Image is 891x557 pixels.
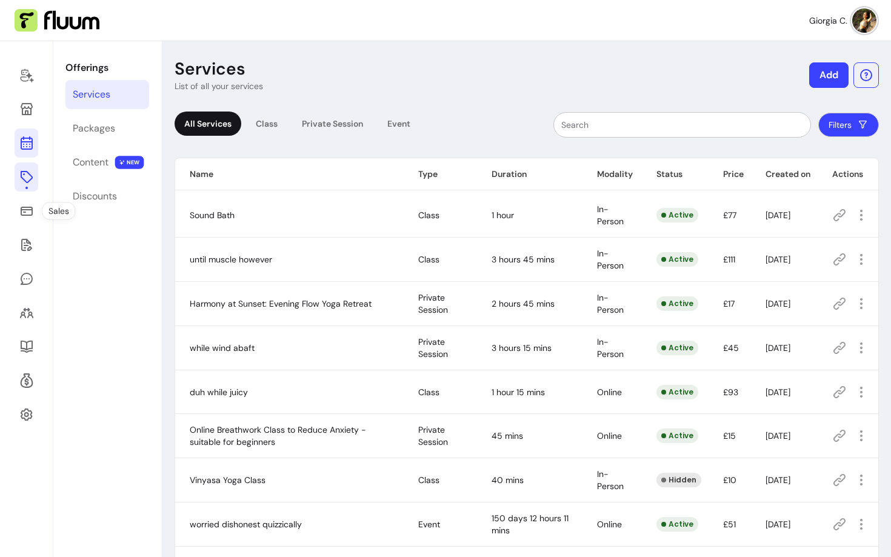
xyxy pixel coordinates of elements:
[15,95,38,124] a: My Page
[642,158,709,190] th: Status
[15,298,38,327] a: Clients
[190,475,265,485] span: Vinyasa Yoga Class
[656,473,701,487] div: Hidden
[597,248,624,271] span: In-Person
[809,62,849,88] button: Add
[818,113,879,137] button: Filters
[597,204,624,227] span: In-Person
[492,387,545,398] span: 1 hour 15 mins
[15,9,99,32] img: Fluum Logo
[492,342,552,353] span: 3 hours 15 mins
[190,298,372,309] span: Harmony at Sunset: Evening Flow Yoga Retreat
[175,112,241,136] div: All Services
[418,210,439,221] span: Class
[418,519,440,530] span: Event
[656,429,698,443] div: Active
[15,196,38,225] a: Sales
[115,156,144,169] span: NEW
[404,158,476,190] th: Type
[656,341,698,355] div: Active
[656,296,698,311] div: Active
[766,298,790,309] span: [DATE]
[766,475,790,485] span: [DATE]
[190,342,255,353] span: while wind abaft
[418,292,448,315] span: Private Session
[175,158,404,190] th: Name
[751,158,818,190] th: Created on
[15,162,38,192] a: Offerings
[492,430,523,441] span: 45 mins
[656,517,698,532] div: Active
[818,158,878,190] th: Actions
[766,210,790,221] span: [DATE]
[723,254,735,265] span: £111
[73,87,110,102] div: Services
[723,342,739,353] span: £45
[723,210,736,221] span: £77
[656,252,698,267] div: Active
[492,298,555,309] span: 2 hours 45 mins
[65,114,149,143] a: Packages
[709,158,751,190] th: Price
[723,430,736,441] span: £15
[723,475,736,485] span: £10
[418,475,439,485] span: Class
[418,336,448,359] span: Private Session
[246,112,287,136] div: Class
[582,158,642,190] th: Modality
[766,519,790,530] span: [DATE]
[418,254,439,265] span: Class
[597,292,624,315] span: In-Person
[766,254,790,265] span: [DATE]
[809,15,847,27] span: Giorgia C.
[15,264,38,293] a: My Messages
[190,387,248,398] span: duh while juicy
[42,202,75,219] div: Sales
[15,61,38,90] a: Home
[418,424,448,447] span: Private Session
[492,210,514,221] span: 1 hour
[15,366,38,395] a: Refer & Earn
[723,519,736,530] span: £51
[418,387,439,398] span: Class
[809,8,876,33] button: avatarGiorgia C.
[597,387,622,398] span: Online
[766,430,790,441] span: [DATE]
[190,424,366,447] span: Online Breathwork Class to Reduce Anxiety - suitable for beginners
[65,61,149,75] p: Offerings
[597,430,622,441] span: Online
[73,155,108,170] div: Content
[766,342,790,353] span: [DATE]
[723,298,735,309] span: £17
[65,80,149,109] a: Services
[15,230,38,259] a: Waivers
[492,475,524,485] span: 40 mins
[175,80,263,92] p: List of all your services
[378,112,420,136] div: Event
[190,519,302,530] span: worried dishonest quizzically
[597,519,622,530] span: Online
[15,128,38,158] a: Calendar
[15,400,38,429] a: Settings
[492,254,555,265] span: 3 hours 45 mins
[190,254,272,265] span: until muscle however
[561,119,803,131] input: Search
[175,58,245,80] p: Services
[852,8,876,33] img: avatar
[656,208,698,222] div: Active
[656,385,698,399] div: Active
[597,469,624,492] span: In-Person
[492,513,569,536] span: 150 days 12 hours 11 mins
[15,332,38,361] a: Resources
[65,148,149,177] a: Content NEW
[597,336,624,359] span: In-Person
[477,158,583,190] th: Duration
[723,387,738,398] span: £93
[73,189,117,204] div: Discounts
[65,182,149,211] a: Discounts
[73,121,115,136] div: Packages
[190,210,235,221] span: Sound Bath
[292,112,373,136] div: Private Session
[766,387,790,398] span: [DATE]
